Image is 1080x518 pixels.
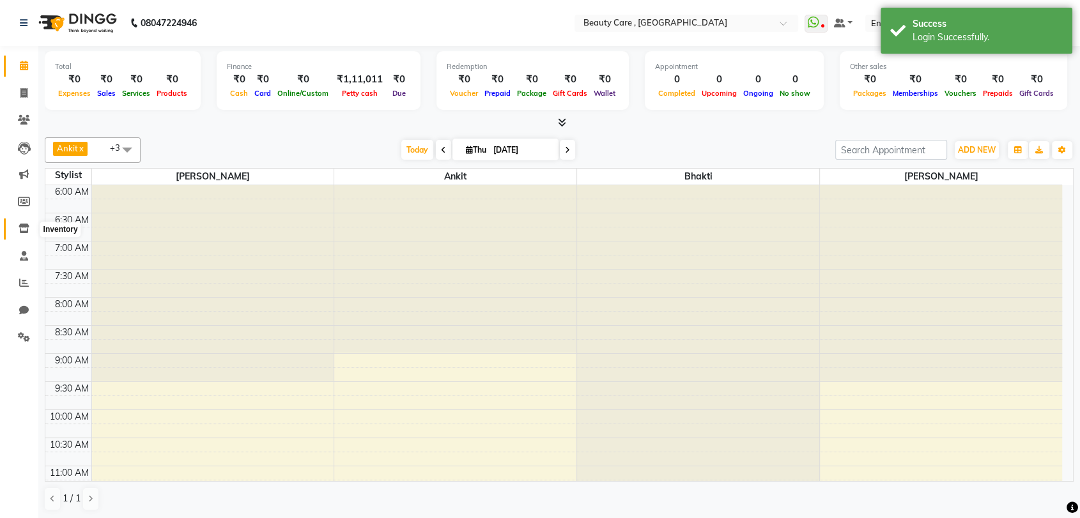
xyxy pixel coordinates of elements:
div: ₹0 [153,72,190,87]
a: x [78,143,84,153]
div: ₹0 [274,72,332,87]
div: ₹0 [941,72,980,87]
div: 6:00 AM [52,185,91,199]
span: Today [401,140,433,160]
div: 9:30 AM [52,382,91,395]
div: 0 [740,72,776,87]
div: 10:30 AM [47,438,91,452]
span: ADD NEW [958,145,996,155]
div: Finance [227,61,410,72]
span: Gift Cards [550,89,590,98]
span: Gift Cards [1016,89,1057,98]
span: Completed [655,89,698,98]
div: ₹1,11,011 [332,72,388,87]
span: Card [251,89,274,98]
div: 8:30 AM [52,326,91,339]
span: Prepaids [980,89,1016,98]
div: ₹0 [388,72,410,87]
div: 0 [698,72,740,87]
div: 8:00 AM [52,298,91,311]
div: 10:00 AM [47,410,91,423]
span: Due [389,89,409,98]
div: 7:00 AM [52,241,91,255]
span: [PERSON_NAME] [92,169,334,185]
img: logo [33,5,120,41]
div: 11:00 AM [47,466,91,480]
span: Wallet [590,89,619,98]
div: ₹0 [590,72,619,87]
div: ₹0 [890,72,941,87]
span: Cash [227,89,251,98]
div: ₹0 [481,72,514,87]
input: Search Appointment [835,140,947,160]
div: 0 [776,72,814,87]
div: 7:30 AM [52,270,91,283]
button: ADD NEW [955,141,999,159]
div: ₹0 [550,72,590,87]
div: Inventory [40,222,81,238]
span: Memberships [890,89,941,98]
span: Petty cash [339,89,381,98]
div: ₹0 [119,72,153,87]
div: 9:00 AM [52,354,91,367]
span: Bhakti [577,169,819,185]
span: Sales [94,89,119,98]
span: Prepaid [481,89,514,98]
div: ₹0 [251,72,274,87]
div: ₹0 [55,72,94,87]
span: Package [514,89,550,98]
div: Success [913,17,1063,31]
span: No show [776,89,814,98]
b: 08047224946 [141,5,197,41]
div: ₹0 [514,72,550,87]
div: Appointment [655,61,814,72]
span: Expenses [55,89,94,98]
span: Voucher [447,89,481,98]
div: ₹0 [1016,72,1057,87]
span: Services [119,89,153,98]
div: Login Successfully. [913,31,1063,44]
span: Upcoming [698,89,740,98]
div: ₹0 [94,72,119,87]
span: Ongoing [740,89,776,98]
div: ₹0 [850,72,890,87]
div: Redemption [447,61,619,72]
div: Total [55,61,190,72]
span: Products [153,89,190,98]
div: Other sales [850,61,1057,72]
span: Packages [850,89,890,98]
span: Vouchers [941,89,980,98]
div: Stylist [45,169,91,182]
span: Ankit [334,169,576,185]
span: Online/Custom [274,89,332,98]
span: 1 / 1 [63,492,81,505]
div: 0 [655,72,698,87]
span: +3 [110,142,130,153]
span: Thu [463,145,490,155]
div: 6:30 AM [52,213,91,227]
input: 2025-09-04 [490,141,553,160]
div: ₹0 [227,72,251,87]
span: Ankit [57,143,78,153]
div: ₹0 [447,72,481,87]
span: [PERSON_NAME] [820,169,1062,185]
div: ₹0 [980,72,1016,87]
